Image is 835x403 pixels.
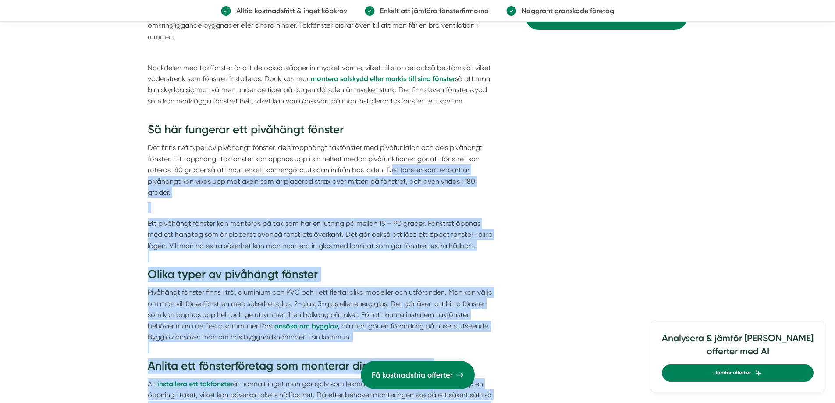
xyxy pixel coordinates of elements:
a: Få kostnadsfria offerter [361,361,475,389]
p: Enkelt att jämföra fönsterfirmorna [375,5,489,16]
h3: Anlita ett fönsterföretag som monterar dina takfönster [148,358,493,378]
h4: Analysera & jämför [PERSON_NAME] offerter med AI [662,332,814,364]
a: montera solskydd eller markis till sina fönster [311,75,455,83]
p: Noggrant granskade företag [516,5,614,16]
p: Pivåhängt fönster finns i trä, aluminium och PVC och i ett flertal olika modeller och utföranden.... [148,287,493,353]
a: installera ett takfönster [157,380,233,388]
p: Det finns två typer av pivåhängt fönster, dels topphängt takfönster med pivåfunktion och dels piv... [148,142,493,198]
p: Nackdelen med takfönster är att de också släpper in mycket värme, vilket till stor del också best... [148,62,493,118]
h3: Olika typer av pivåhängt fönster [148,267,493,287]
p: Alltid kostnadsfritt & inget köpkrav [231,5,347,16]
a: Jämför offerter [662,364,814,382]
a: ansöka om bygglov [274,322,338,330]
p: Ett pivåhängt fönster kan monteras på tak som har en lutning på mellan 15 – 90 grader. Fönstret ö... [148,218,493,263]
h3: Så här fungerar ett pivåhängt fönster [148,122,493,142]
span: Jämför offerter [714,369,751,377]
span: Få kostnadsfria offerter [372,369,453,381]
